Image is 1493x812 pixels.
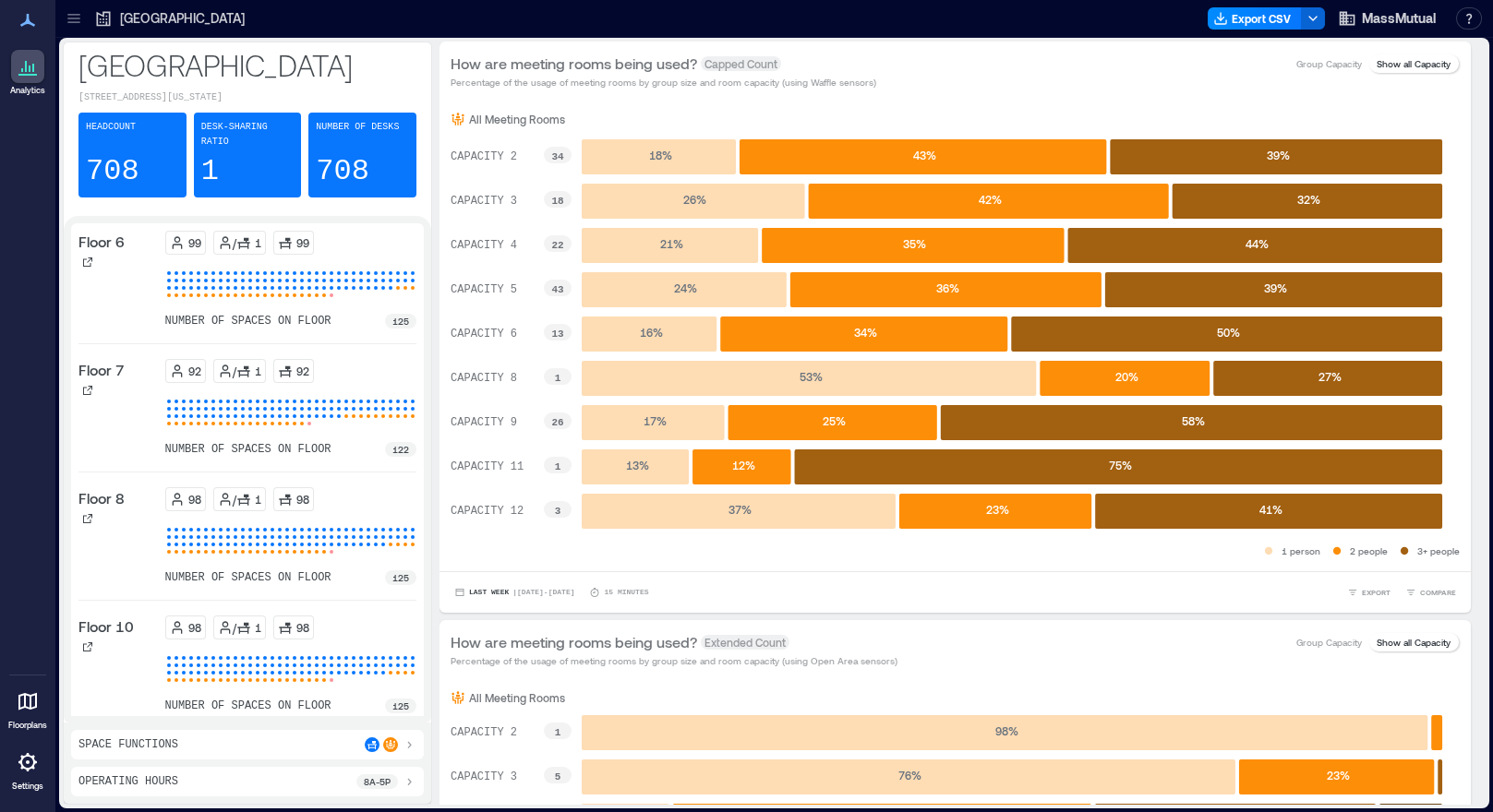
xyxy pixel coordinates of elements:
[165,442,331,457] p: number of spaces on floor
[732,459,755,472] text: 12 %
[392,314,409,328] p: 125
[660,237,683,250] text: 21 %
[979,193,1002,206] text: 42 %
[1217,326,1240,339] text: 50 %
[78,231,125,253] p: Floor 6
[188,620,201,635] p: 98
[683,193,706,206] text: 26 %
[165,570,331,585] p: number of spaces on floor
[3,679,53,736] a: Floorplans
[296,364,309,378] p: 92
[233,364,236,378] p: /
[823,414,846,427] text: 25 %
[78,737,178,752] p: Space Functions
[165,314,331,328] p: number of spaces on floor
[255,235,261,250] p: 1
[78,359,124,381] p: Floor 7
[1332,4,1441,33] button: MassMutual
[188,364,201,378] p: 92
[296,235,309,250] p: 99
[86,120,136,135] p: Headcount
[78,46,416,83] p: [GEOGRAPHIC_DATA]
[674,281,697,294] text: 24 %
[1343,583,1394,602] button: EXPORT
[451,328,517,340] text: CAPACITY 6
[1208,7,1302,30] button: Export CSV
[78,487,125,509] p: Floor 8
[451,239,517,252] text: CAPACITY 4
[936,281,959,294] text: 36 %
[451,75,876,90] p: Percentage of the usage of meeting rooms by group size and room capacity (using Waffle sensors)
[12,781,43,792] p: Settings
[451,150,517,163] text: CAPACITY 2
[1327,769,1350,782] text: 23 %
[392,699,409,713] p: 125
[854,326,877,339] text: 34 %
[1377,56,1451,71] p: Show all Capacity
[451,726,517,739] text: CAPACITY 2
[640,326,663,339] text: 16 %
[1296,56,1362,71] p: Group Capacity
[316,153,369,190] p: 708
[1402,583,1460,602] button: COMPARE
[1267,149,1290,161] text: 39 %
[800,370,823,383] text: 53 %
[316,120,399,135] p: Number of Desks
[1417,543,1460,558] p: 3+ people
[233,620,236,635] p: /
[392,570,409,585] p: 125
[728,503,752,516] text: 37 %
[469,112,565,126] p: All Meeting Rooms
[986,503,1009,516] text: 23 %
[6,740,50,797] a: Settings
[451,653,897,668] p: Percentage of the usage of meeting rooms by group size and room capacity (using Open Area sensors)
[451,53,697,75] p: How are meeting rooms being used?
[78,90,416,105] p: [STREET_ADDRESS][US_STATE]
[1246,237,1269,250] text: 44 %
[903,237,926,250] text: 35 %
[451,770,517,783] text: CAPACITY 3
[913,149,936,161] text: 43 %
[451,283,517,296] text: CAPACITY 5
[469,690,565,705] p: All Meeting Rooms
[626,459,649,472] text: 13 %
[995,724,1018,737] text: 98 %
[188,492,201,507] p: 98
[255,492,261,507] p: 1
[255,620,261,635] p: 1
[296,620,309,635] p: 98
[898,769,921,782] text: 76 %
[1420,587,1456,598] span: COMPARE
[1318,370,1342,383] text: 27 %
[78,774,178,789] p: Operating Hours
[604,587,648,598] p: 15 minutes
[392,442,409,457] p: 122
[1282,543,1320,558] p: 1 person
[701,56,781,71] span: Capped Count
[1350,543,1388,558] p: 2 people
[1264,281,1287,294] text: 39 %
[364,774,391,789] p: 8a - 5p
[255,364,261,378] p: 1
[1297,193,1320,206] text: 32 %
[1182,414,1205,427] text: 58 %
[451,416,517,429] text: CAPACITY 9
[78,615,134,638] p: Floor 10
[451,195,517,208] text: CAPACITY 3
[1296,635,1362,650] p: Group Capacity
[451,505,524,518] text: CAPACITY 12
[233,492,236,507] p: /
[10,85,45,96] p: Analytics
[649,149,672,161] text: 18 %
[120,9,245,28] p: [GEOGRAPHIC_DATA]
[1259,503,1282,516] text: 41 %
[86,153,139,190] p: 708
[451,460,524,473] text: CAPACITY 11
[1115,370,1138,383] text: 20 %
[5,44,51,101] a: Analytics
[644,414,667,427] text: 17 %
[296,492,309,507] p: 98
[188,235,201,250] p: 99
[201,120,295,149] p: Desk-sharing ratio
[1362,9,1436,28] span: MassMutual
